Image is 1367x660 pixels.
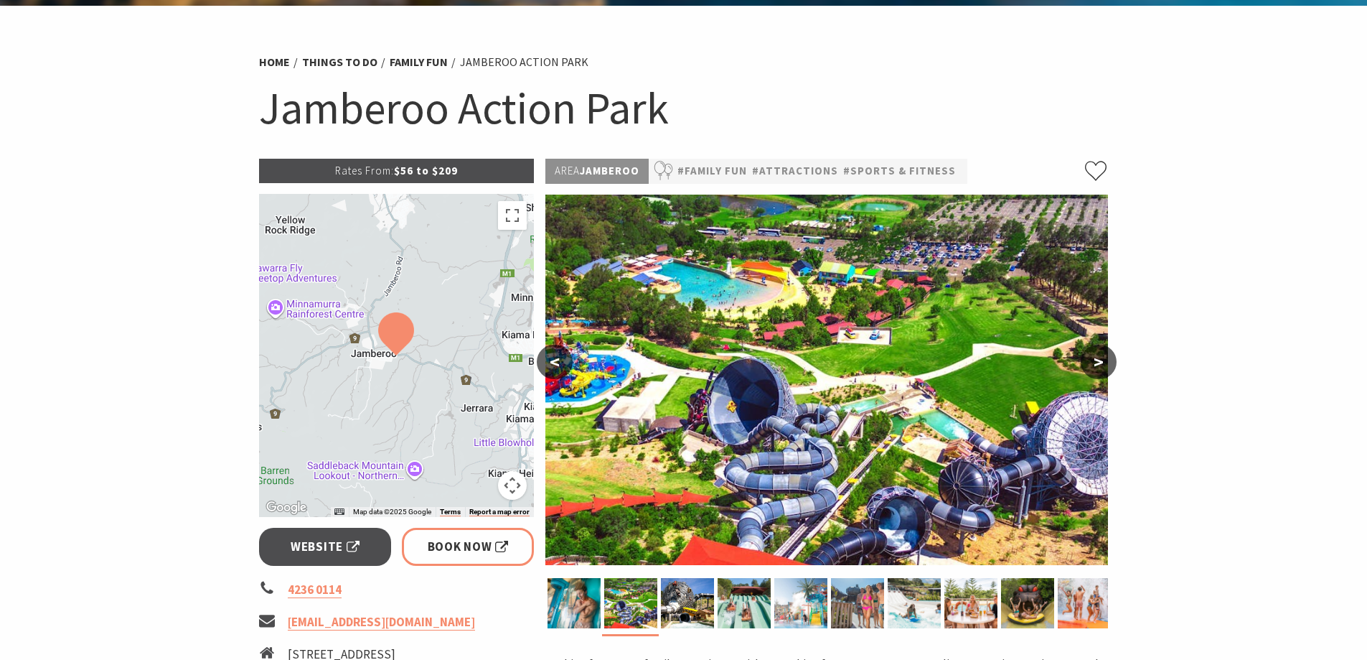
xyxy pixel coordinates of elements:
[548,578,601,628] img: A Truly Hair Raising Experience - The Stinger, only at Jamberoo!
[677,162,747,180] a: #Family Fun
[288,582,342,598] a: 4236 0114
[291,537,360,557] span: Website
[752,162,838,180] a: #Attractions
[498,471,527,500] button: Map camera controls
[469,508,530,516] a: Report a map error
[259,55,290,70] a: Home
[545,195,1108,565] img: Jamberoo Action Park
[259,528,392,566] a: Website
[402,528,535,566] a: Book Now
[831,578,884,628] img: Jamberoo...where you control the Action!
[537,345,573,379] button: <
[944,578,997,628] img: Bombora Seafood Bombora Scoop
[440,508,461,516] a: Terms (opens in new tab)
[353,508,431,516] span: Map data ©2025 Google
[1081,345,1117,379] button: >
[335,164,394,177] span: Rates From:
[661,578,714,628] img: The Perfect Storm
[302,55,377,70] a: Things To Do
[263,498,310,517] img: Google
[1001,578,1054,628] img: Drop into the Darkness on The Taipan!
[428,537,509,557] span: Book Now
[888,578,941,628] img: Feel The Rush, race your mates - Octo-Racer, only at Jamberoo Action Park
[460,53,588,72] li: Jamberoo Action Park
[555,164,580,177] span: Area
[545,159,649,184] p: Jamberoo
[1058,578,1111,628] img: Fun for everyone at Banjo's Billabong
[390,55,448,70] a: Family Fun
[718,578,771,628] img: only at Jamberoo...where you control the action!
[288,614,475,631] a: [EMAIL_ADDRESS][DOMAIN_NAME]
[259,159,535,183] p: $56 to $209
[334,507,344,517] button: Keyboard shortcuts
[263,498,310,517] a: Open this area in Google Maps (opens a new window)
[604,578,657,628] img: Jamberoo Action Park
[498,201,527,230] button: Toggle fullscreen view
[843,162,956,180] a: #Sports & Fitness
[259,79,1109,137] h1: Jamberoo Action Park
[774,578,827,628] img: Jamberoo Action Park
